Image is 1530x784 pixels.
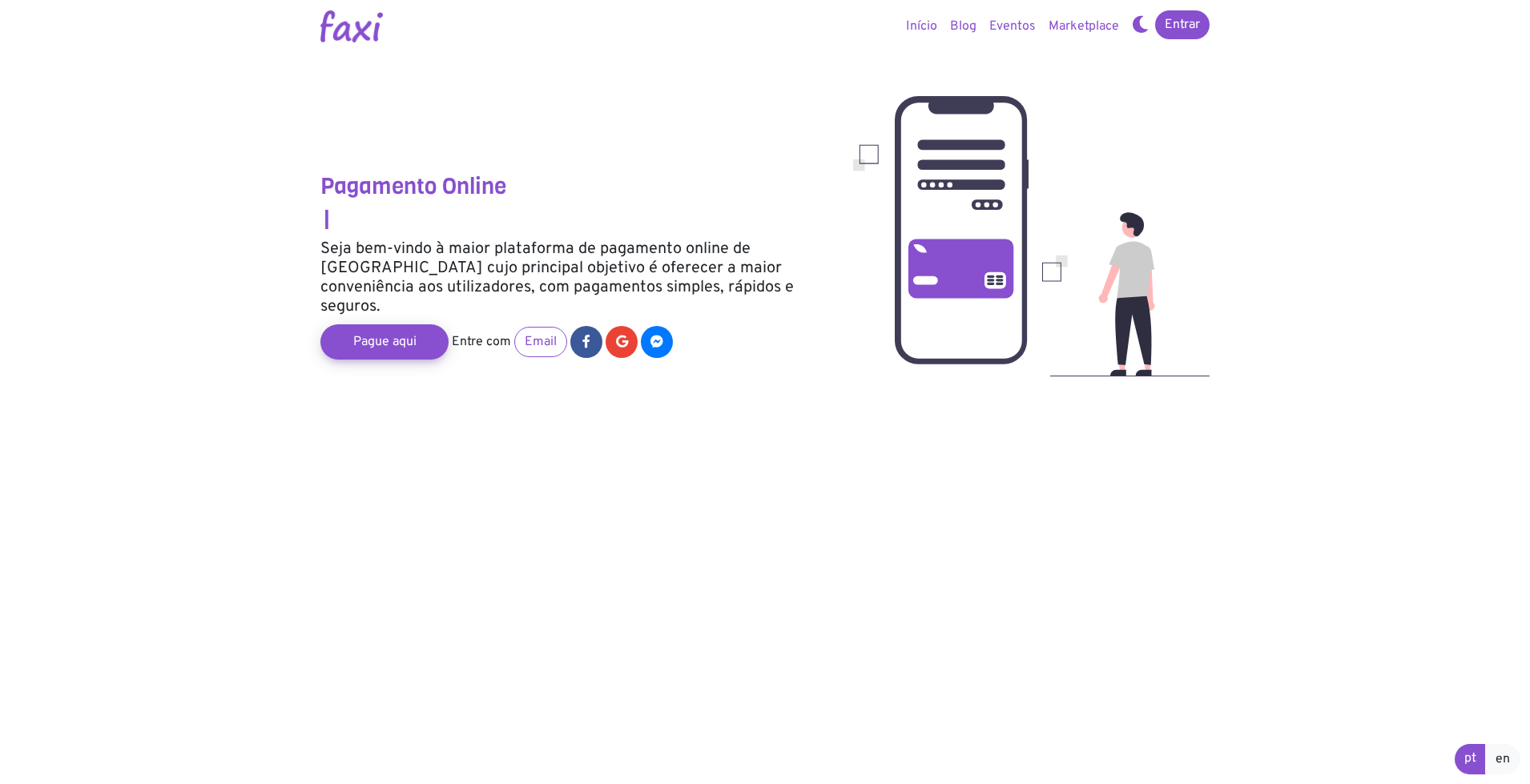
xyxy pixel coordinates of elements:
[1485,744,1520,774] a: en
[320,239,829,316] h5: Seja bem-vindo à maior plataforma de pagamento online de [GEOGRAPHIC_DATA] cujo principal objetiv...
[320,10,383,42] img: Logotipo Faxi Online
[944,10,983,42] a: Blog
[900,10,944,42] a: Início
[452,334,511,350] span: Entre com
[320,173,829,200] h3: Pagamento Online
[1155,10,1210,39] a: Entrar
[1042,10,1125,42] a: Marketplace
[1455,744,1486,774] a: pt
[320,324,449,360] a: Pague aqui
[983,10,1042,42] a: Eventos
[514,327,567,357] a: Email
